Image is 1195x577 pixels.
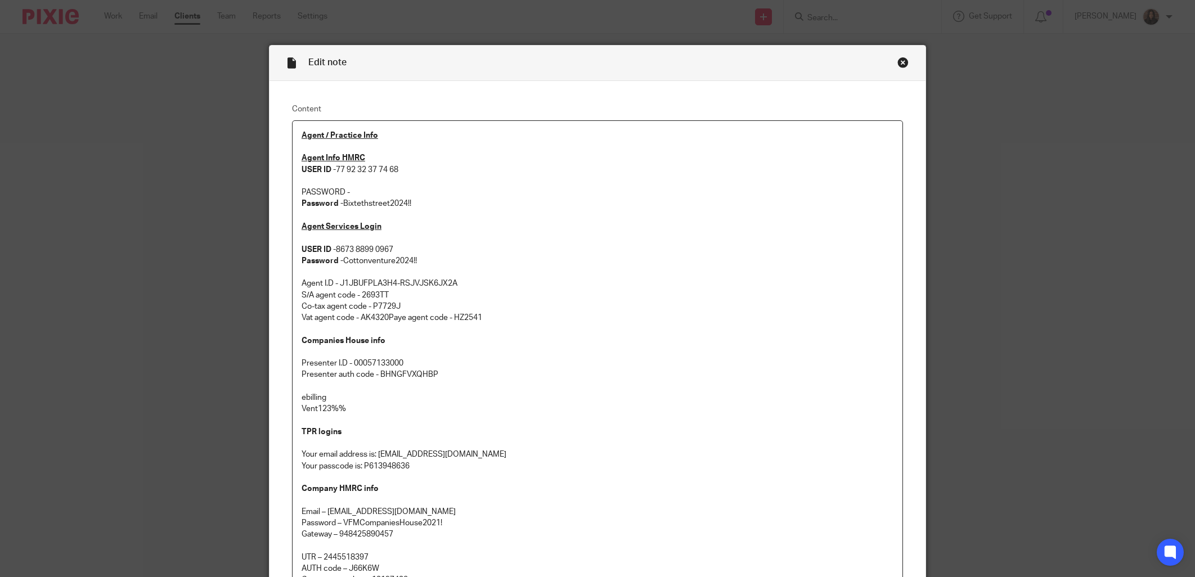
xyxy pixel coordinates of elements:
[302,154,365,162] u: Agent Info HMRC
[302,221,893,323] p: 8673 8899 0967 Cottonventure2024!! Agent I.D - J1JBUFPLA3H4-RSJVJSK6JX2A S/A agent code - 2693TT ...
[302,257,343,265] strong: Password -
[292,103,903,115] label: Content
[302,485,379,493] strong: Company HMRC info
[302,198,893,209] p: Bixtethstreet2024!!
[302,337,385,345] strong: Companies House info
[302,166,336,174] strong: USER ID -
[302,246,336,254] strong: USER ID -
[302,175,893,199] p: PASSWORD -
[302,200,343,208] strong: Password -
[308,58,347,67] span: Edit note
[302,428,342,436] strong: TPR logins
[302,223,381,231] u: Agent Services Login
[897,57,909,68] div: Close this dialog window
[302,132,378,139] u: Agent / Practice Info
[302,152,893,175] p: 77 92 32 37 74 68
